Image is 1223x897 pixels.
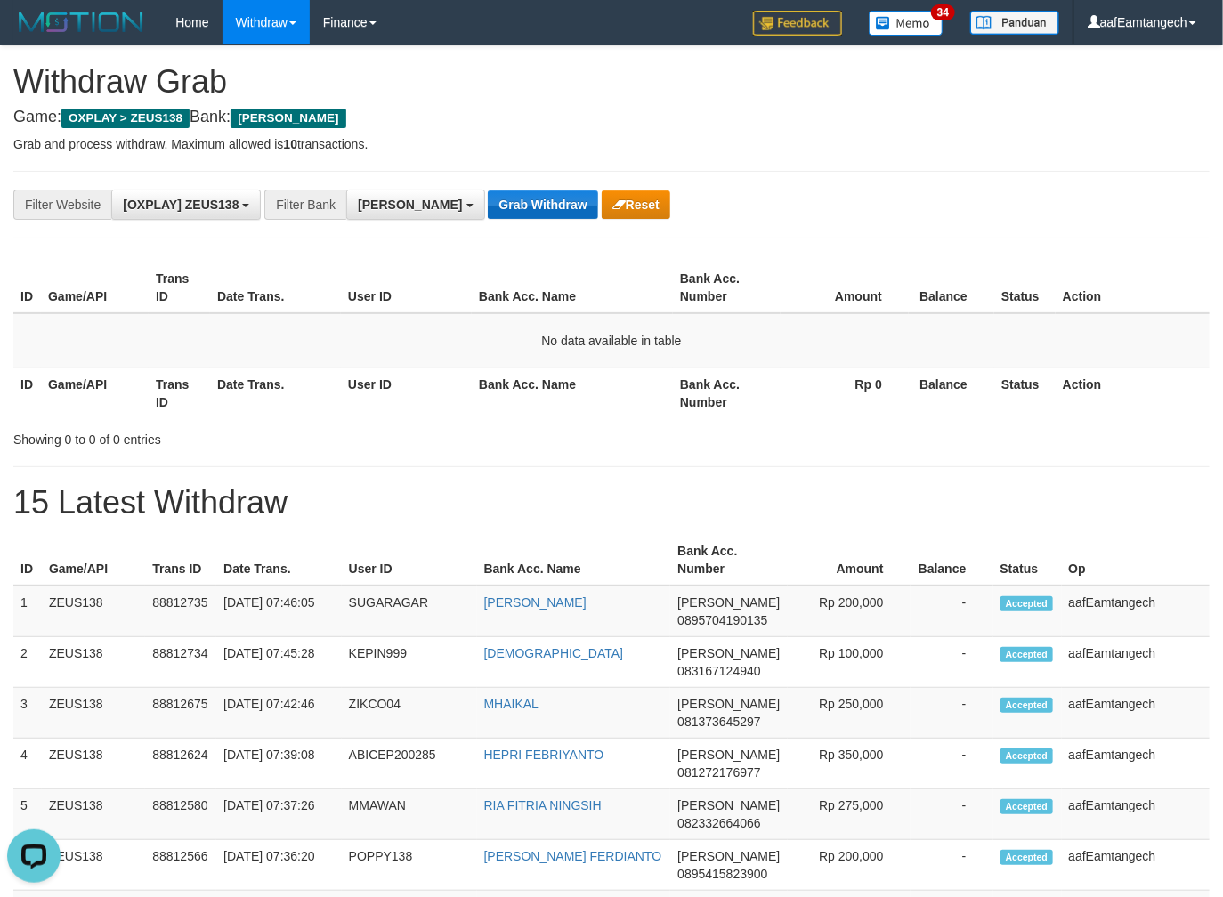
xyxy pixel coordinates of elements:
td: [DATE] 07:36:20 [216,840,342,891]
th: ID [13,263,41,313]
td: Rp 275,000 [788,789,911,840]
button: Reset [602,190,670,219]
td: [DATE] 07:39:08 [216,739,342,789]
td: aafEamtangech [1062,789,1211,840]
td: POPPY138 [342,840,477,891]
span: Copy 082332664066 to clipboard [677,816,760,830]
span: OXPLAY > ZEUS138 [61,109,190,128]
th: Status [994,263,1056,313]
td: - [911,688,993,739]
span: [PERSON_NAME] [677,798,780,812]
td: - [911,637,993,688]
td: 2 [13,637,42,688]
td: 88812735 [145,586,216,637]
a: [DEMOGRAPHIC_DATA] [484,646,624,660]
span: [PERSON_NAME] [358,198,462,212]
td: ABICEP200285 [342,739,477,789]
th: Bank Acc. Number [670,535,787,586]
th: User ID [341,263,472,313]
td: aafEamtangech [1062,637,1211,688]
td: MMAWAN [342,789,477,840]
th: Date Trans. [210,368,341,418]
td: 88812566 [145,840,216,891]
td: ZEUS138 [42,637,145,688]
td: [DATE] 07:46:05 [216,586,342,637]
th: Amount [788,535,911,586]
td: - [911,739,993,789]
td: ZEUS138 [42,688,145,739]
td: aafEamtangech [1062,586,1211,637]
th: Bank Acc. Name [477,535,671,586]
th: ID [13,368,41,418]
button: Grab Withdraw [488,190,597,219]
button: [OXPLAY] ZEUS138 [111,190,261,220]
th: Op [1062,535,1211,586]
th: Trans ID [149,368,210,418]
th: Status [994,368,1056,418]
th: Date Trans. [216,535,342,586]
td: Rp 250,000 [788,688,911,739]
td: 88812675 [145,688,216,739]
td: Rp 200,000 [788,586,911,637]
th: Game/API [41,263,149,313]
td: aafEamtangech [1062,840,1211,891]
th: User ID [341,368,472,418]
td: [DATE] 07:45:28 [216,637,342,688]
td: ZIKCO04 [342,688,477,739]
span: [PERSON_NAME] [677,747,780,762]
span: Accepted [1000,698,1054,713]
h1: Withdraw Grab [13,64,1210,100]
th: Trans ID [149,263,210,313]
th: ID [13,535,42,586]
td: 88812624 [145,739,216,789]
td: [DATE] 07:42:46 [216,688,342,739]
button: [PERSON_NAME] [346,190,484,220]
div: Filter Website [13,190,111,220]
td: - [911,586,993,637]
td: ZEUS138 [42,586,145,637]
th: Amount [781,263,909,313]
strong: 10 [283,137,297,151]
th: Action [1056,263,1210,313]
img: MOTION_logo.png [13,9,149,36]
a: [PERSON_NAME] FERDIANTO [484,849,662,863]
th: Game/API [42,535,145,586]
th: User ID [342,535,477,586]
span: Copy 0895704190135 to clipboard [677,613,767,627]
span: 34 [931,4,955,20]
span: Copy 0895415823900 to clipboard [677,867,767,881]
div: Showing 0 to 0 of 0 entries [13,424,497,448]
span: Copy 081272176977 to clipboard [677,765,760,780]
td: 3 [13,688,42,739]
td: ZEUS138 [42,789,145,840]
span: Accepted [1000,850,1054,865]
th: Balance [909,263,994,313]
td: Rp 200,000 [788,840,911,891]
img: panduan.png [970,11,1059,35]
td: aafEamtangech [1062,688,1211,739]
img: Feedback.jpg [753,11,842,36]
td: 88812734 [145,637,216,688]
span: [PERSON_NAME] [677,595,780,610]
button: Open LiveChat chat widget [7,7,61,61]
td: No data available in table [13,313,1210,368]
span: Accepted [1000,799,1054,814]
a: MHAIKAL [484,697,539,711]
span: [PERSON_NAME] [677,849,780,863]
td: ZEUS138 [42,739,145,789]
th: Status [993,535,1062,586]
td: SUGARAGAR [342,586,477,637]
a: HEPRI FEBRIYANTO [484,747,604,762]
th: Bank Acc. Number [673,368,781,418]
h4: Game: Bank: [13,109,1210,126]
td: [DATE] 07:37:26 [216,789,342,840]
span: [PERSON_NAME] [231,109,345,128]
td: Rp 350,000 [788,739,911,789]
h1: 15 Latest Withdraw [13,485,1210,521]
th: Rp 0 [781,368,909,418]
img: Button%20Memo.svg [869,11,944,36]
th: Action [1056,368,1210,418]
td: KEPIN999 [342,637,477,688]
td: 1 [13,586,42,637]
span: [PERSON_NAME] [677,697,780,711]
